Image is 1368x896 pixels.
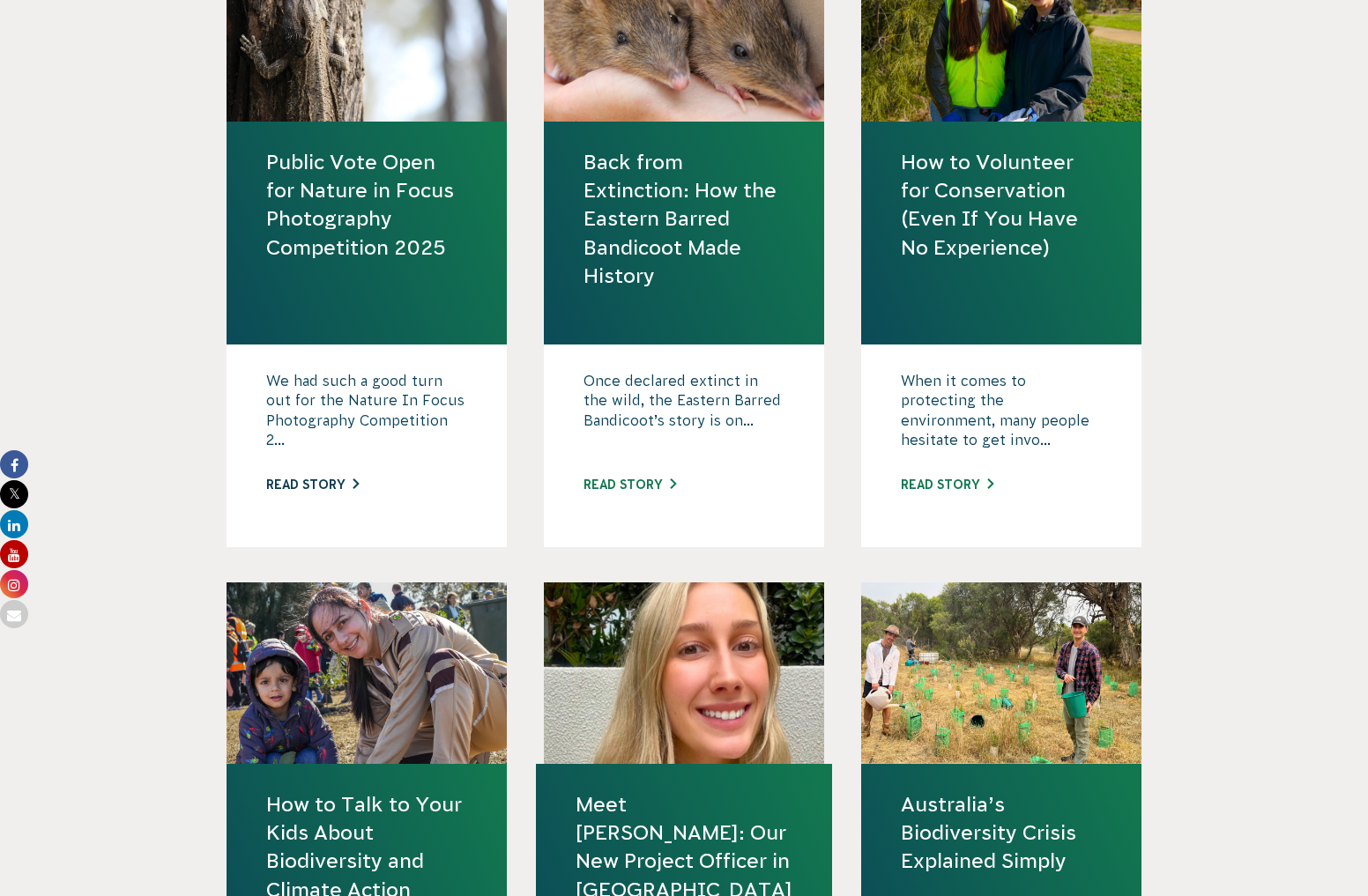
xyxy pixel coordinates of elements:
a: Back from Extinction: How the Eastern Barred Bandicoot Made History [584,148,784,290]
p: Once declared extinct in the wild, the Eastern Barred Bandicoot’s story is on... [584,371,784,459]
p: We had such a good turn out for the Nature In Focus Photography Competition 2... [266,371,467,459]
a: Read story [266,478,359,492]
a: Public Vote Open for Nature in Focus Photography Competition 2025 [266,148,467,262]
a: Read story [901,478,993,492]
a: How to Volunteer for Conservation (Even If You Have No Experience) [901,148,1102,262]
a: Read story [584,478,676,492]
a: Australia’s Biodiversity Crisis Explained Simply [901,790,1102,876]
p: When it comes to protecting the environment, many people hesitate to get invo... [901,371,1102,459]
